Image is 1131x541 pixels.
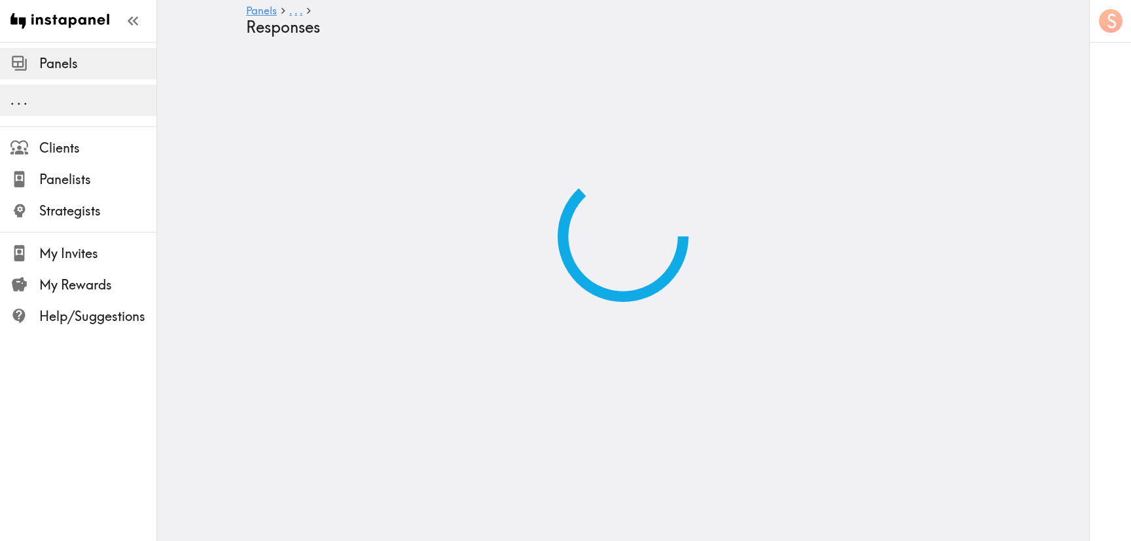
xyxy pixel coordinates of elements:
span: Help/Suggestions [39,307,156,326]
span: . [289,4,292,17]
a: ... [289,5,302,18]
span: . [10,92,14,108]
h4: Responses [246,18,990,37]
span: S [1107,10,1117,33]
span: . [300,4,302,17]
span: My Rewards [39,276,156,294]
span: Clients [39,139,156,157]
span: Panelists [39,170,156,189]
span: . [295,4,297,17]
span: Panels [39,54,156,73]
span: Strategists [39,202,156,220]
span: My Invites [39,244,156,263]
a: Panels [246,5,277,18]
span: . [24,92,27,108]
span: . [17,92,21,108]
button: S [1098,8,1124,34]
